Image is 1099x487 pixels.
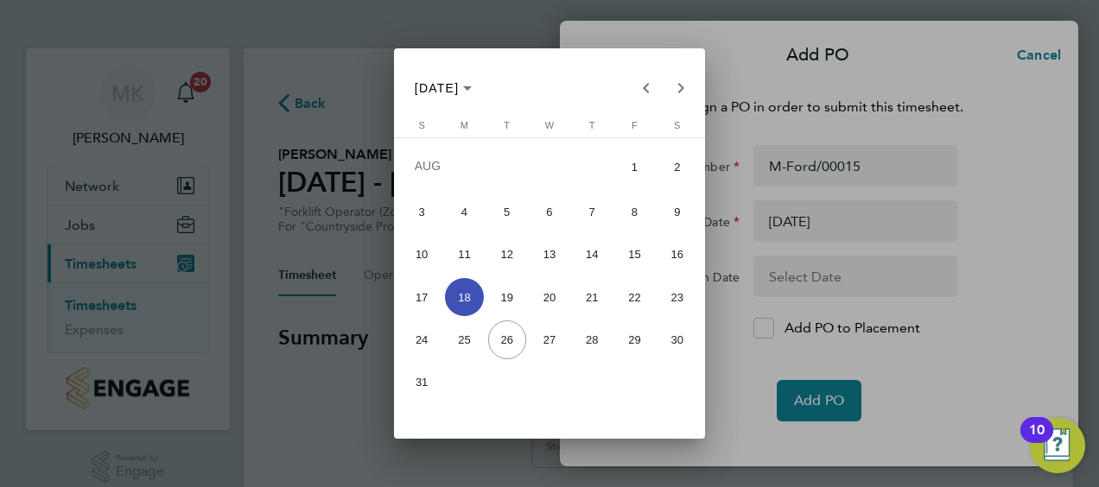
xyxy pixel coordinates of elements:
[486,276,528,319] button: August 19, 2025
[658,320,696,358] span: 30
[571,233,613,275] button: August 14, 2025
[528,319,570,361] button: August 27, 2025
[629,71,664,105] button: Previous month
[530,193,569,231] span: 6
[443,319,486,361] button: August 25, 2025
[656,319,698,361] button: August 30, 2025
[445,236,483,274] span: 11
[571,191,613,233] button: August 7, 2025
[401,144,613,191] td: AUG
[656,276,698,319] button: August 23, 2025
[545,120,554,130] span: W
[488,320,526,358] span: 26
[408,73,480,104] button: Choose month and year
[613,319,656,361] button: August 29, 2025
[613,233,656,275] button: August 15, 2025
[589,120,595,130] span: T
[658,278,696,316] span: 23
[403,320,441,358] span: 24
[656,144,698,191] button: August 2, 2025
[573,193,611,231] span: 7
[401,191,443,233] button: August 3, 2025
[488,236,526,274] span: 12
[488,278,526,316] span: 19
[401,361,443,403] button: August 31, 2025
[615,320,653,358] span: 29
[573,236,611,274] span: 14
[1030,418,1085,473] button: Open Resource Center, 10 new notifications
[415,81,460,95] span: [DATE]
[530,236,569,274] span: 13
[656,233,698,275] button: August 16, 2025
[656,191,698,233] button: August 9, 2025
[658,193,696,231] span: 9
[1029,430,1045,452] div: 10
[488,193,526,231] span: 5
[613,276,656,319] button: August 22, 2025
[632,120,638,130] span: F
[504,120,510,130] span: T
[615,278,653,316] span: 22
[403,278,441,316] span: 17
[403,364,441,402] span: 31
[615,193,653,231] span: 8
[573,278,611,316] span: 21
[403,236,441,274] span: 10
[674,120,680,130] span: S
[613,191,656,233] button: August 8, 2025
[528,191,570,233] button: August 6, 2025
[613,144,656,191] button: August 1, 2025
[486,319,528,361] button: August 26, 2025
[658,236,696,274] span: 16
[401,233,443,275] button: August 10, 2025
[615,236,653,274] span: 15
[486,233,528,275] button: August 12, 2025
[445,278,483,316] span: 18
[443,191,486,233] button: August 4, 2025
[403,193,441,231] span: 3
[571,319,613,361] button: August 28, 2025
[445,193,483,231] span: 4
[530,278,569,316] span: 20
[401,276,443,319] button: August 17, 2025
[418,120,424,130] span: S
[664,71,698,105] button: Next month
[571,276,613,319] button: August 21, 2025
[445,320,483,358] span: 25
[443,233,486,275] button: August 11, 2025
[530,320,569,358] span: 27
[461,120,468,130] span: M
[615,147,653,189] span: 1
[528,276,570,319] button: August 20, 2025
[573,320,611,358] span: 28
[528,233,570,275] button: August 13, 2025
[658,147,696,189] span: 2
[401,319,443,361] button: August 24, 2025
[486,191,528,233] button: August 5, 2025
[443,276,486,319] button: August 18, 2025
